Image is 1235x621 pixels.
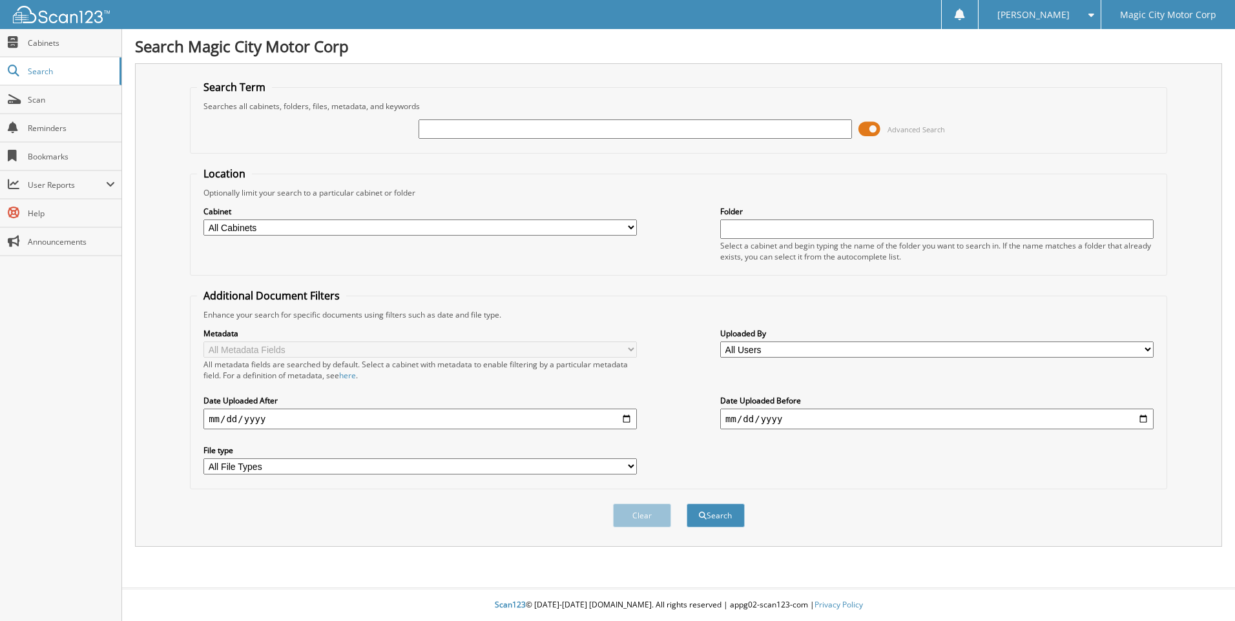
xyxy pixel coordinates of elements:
legend: Search Term [197,80,272,94]
a: Privacy Policy [815,599,863,610]
span: Announcements [28,236,115,247]
div: © [DATE]-[DATE] [DOMAIN_NAME]. All rights reserved | appg02-scan123-com | [122,589,1235,621]
span: Reminders [28,123,115,134]
label: File type [203,445,637,456]
legend: Additional Document Filters [197,289,346,303]
h1: Search Magic City Motor Corp [135,36,1222,57]
button: Clear [613,504,671,527]
span: Advanced Search [887,125,945,134]
label: Date Uploaded Before [720,395,1154,406]
input: start [203,409,637,429]
div: Enhance your search for specific documents using filters such as date and file type. [197,309,1160,320]
div: Optionally limit your search to a particular cabinet or folder [197,187,1160,198]
span: Help [28,208,115,219]
div: Searches all cabinets, folders, files, metadata, and keywords [197,101,1160,112]
a: here [339,370,356,381]
span: Scan [28,94,115,105]
iframe: Chat Widget [1170,559,1235,621]
span: Cabinets [28,37,115,48]
label: Folder [720,206,1154,217]
label: Metadata [203,328,637,339]
span: Scan123 [495,599,526,610]
span: User Reports [28,179,106,190]
label: Cabinet [203,206,637,217]
div: All metadata fields are searched by default. Select a cabinet with metadata to enable filtering b... [203,359,637,381]
button: Search [687,504,745,527]
span: Search [28,66,113,77]
span: [PERSON_NAME] [997,11,1070,19]
input: end [720,409,1154,429]
span: Magic City Motor Corp [1120,11,1216,19]
label: Uploaded By [720,328,1154,339]
div: Select a cabinet and begin typing the name of the folder you want to search in. If the name match... [720,240,1154,262]
img: scan123-logo-white.svg [13,6,110,23]
label: Date Uploaded After [203,395,637,406]
span: Bookmarks [28,151,115,162]
legend: Location [197,167,252,181]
